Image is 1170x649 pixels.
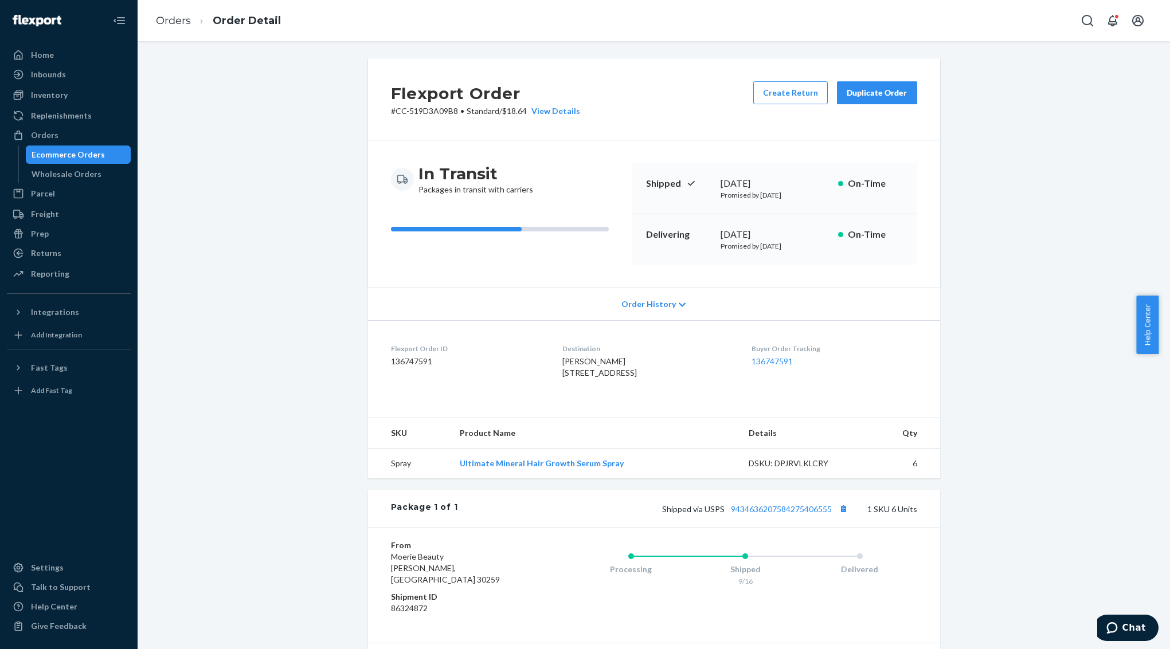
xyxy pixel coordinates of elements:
a: Ultimate Mineral Hair Growth Serum Spray [460,458,624,468]
button: Help Center [1136,296,1159,354]
div: Returns [31,247,61,259]
dt: Buyer Order Tracking [752,344,917,353]
a: Home [7,46,131,64]
div: Duplicate Order [847,87,907,99]
div: [DATE] [721,228,829,241]
div: Freight [31,209,59,220]
div: Wholesale Orders [32,168,101,180]
div: Fast Tags [31,362,68,373]
div: Processing [574,564,688,575]
dt: Destination [562,344,733,353]
div: Replenishments [31,110,92,121]
div: 1 SKU 6 Units [457,501,917,516]
dd: 136747591 [391,356,544,367]
a: 136747591 [752,356,793,366]
dt: Shipment ID [391,591,528,603]
div: Settings [31,562,64,573]
td: 6 [865,449,940,479]
span: Shipped via USPS [662,504,851,514]
th: Qty [865,418,940,449]
a: Orders [7,126,131,144]
dt: Flexport Order ID [391,344,544,353]
a: Returns [7,244,131,262]
a: Order Detail [213,14,281,27]
th: Details [739,418,866,449]
h3: In Transit [418,163,533,184]
div: Parcel [31,188,55,199]
a: Add Integration [7,326,131,344]
button: Talk to Support [7,578,131,596]
div: Home [31,49,54,61]
button: Duplicate Order [837,81,917,104]
div: Shipped [688,564,803,575]
a: Prep [7,225,131,243]
p: Promised by [DATE] [721,190,829,200]
div: DSKU: DPJRVLKLCRY [749,458,856,469]
p: Promised by [DATE] [721,241,829,251]
span: Order History [621,298,676,310]
span: Standard [467,106,499,116]
div: Packages in transit with carriers [418,163,533,195]
ol: breadcrumbs [147,4,290,38]
button: Open Search Box [1076,9,1099,32]
div: Reporting [31,268,69,280]
p: On-Time [848,177,903,190]
a: 9434636207584275406555 [731,504,832,514]
p: Delivering [646,228,711,241]
div: Integrations [31,306,79,318]
button: Integrations [7,303,131,321]
div: Inventory [31,89,68,101]
a: Help Center [7,597,131,616]
a: Inbounds [7,65,131,84]
div: Ecommerce Orders [32,149,105,160]
a: Inventory [7,86,131,104]
h2: Flexport Order [391,81,580,105]
button: Open account menu [1126,9,1149,32]
a: Replenishments [7,107,131,125]
div: Give Feedback [31,620,87,632]
a: Wholesale Orders [26,165,131,183]
div: Talk to Support [31,581,91,593]
div: Orders [31,129,58,141]
span: [PERSON_NAME] [STREET_ADDRESS] [562,356,637,377]
div: Inbounds [31,69,66,80]
th: Product Name [451,418,739,449]
div: Package 1 of 1 [391,501,458,516]
p: # CC-519D3A09B8 / $18.64 [391,105,580,117]
button: Create Return [753,81,828,104]
div: 9/16 [688,576,803,586]
div: Add Fast Tag [31,386,72,395]
a: Freight [7,205,131,223]
span: • [460,106,464,116]
div: Help Center [31,601,77,612]
button: Fast Tags [7,359,131,377]
a: Ecommerce Orders [26,145,131,164]
div: Prep [31,228,49,239]
a: Reporting [7,265,131,283]
p: Shipped [646,177,711,190]
a: Orders [156,14,191,27]
button: Open notifications [1101,9,1124,32]
div: Delivered [803,564,917,575]
td: Spray [368,449,451,479]
img: Flexport logo [13,15,61,26]
a: Parcel [7,184,131,203]
button: Give Feedback [7,617,131,635]
div: Add Integration [31,330,82,340]
iframe: Opens a widget where you can chat to one of our agents [1097,615,1159,643]
dt: From [391,540,528,551]
th: SKU [368,418,451,449]
button: Copy tracking number [836,501,851,516]
div: [DATE] [721,177,829,190]
p: On-Time [848,228,903,241]
a: Settings [7,558,131,577]
button: Close Navigation [108,9,131,32]
span: Moerie Beauty [PERSON_NAME], [GEOGRAPHIC_DATA] 30259 [391,552,500,584]
button: View Details [527,105,580,117]
dd: 86324872 [391,603,528,614]
a: Add Fast Tag [7,381,131,400]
